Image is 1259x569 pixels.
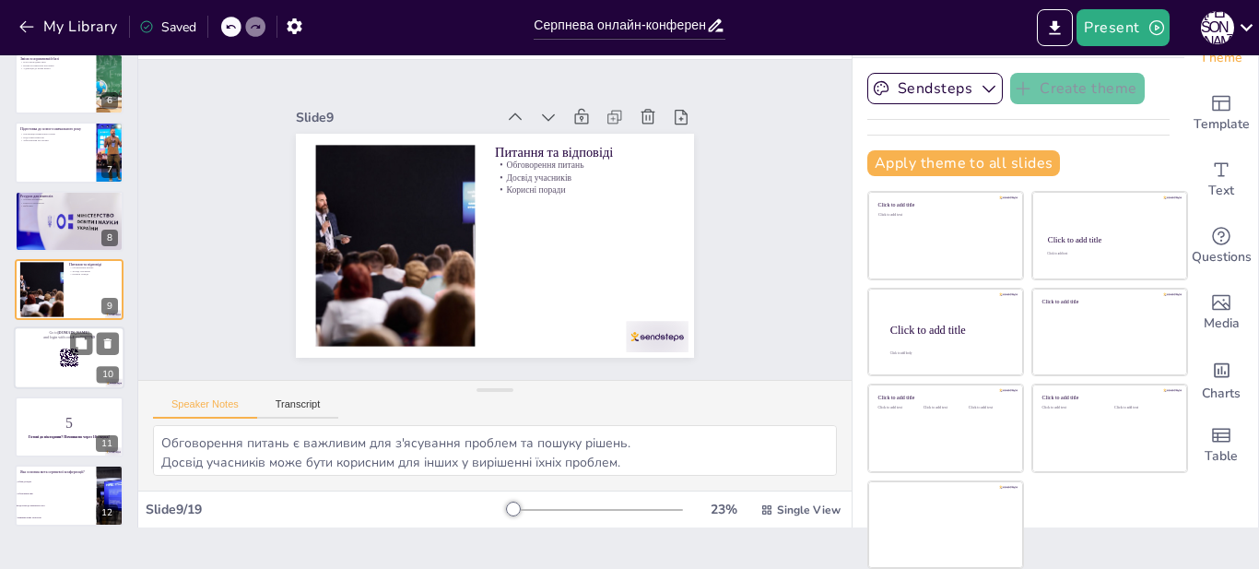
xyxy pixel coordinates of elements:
p: Організація навчальних планів [20,133,91,136]
span: Обговорення змін [18,493,95,495]
div: 12 [15,465,124,526]
span: Media [1204,314,1240,334]
p: Підготовка до нового навчального року [20,126,91,132]
div: 23 % [701,501,746,518]
p: Нові законодавчі акти [20,60,91,64]
p: Питання та відповіді [69,262,118,267]
div: І [PERSON_NAME] [1201,11,1234,44]
textarea: Обговорення питань є важливим для з'ясування проблем та пошуку рішень. Досвід учасників може бути... [153,425,837,476]
div: Add ready made slides [1184,80,1258,147]
div: Click to add text [1114,406,1172,410]
div: Click to add title [1048,235,1171,244]
div: Click to add title [1042,298,1174,304]
p: Питання та відповіді [524,153,688,259]
button: Export to PowerPoint [1037,9,1073,46]
div: Click to add text [1047,253,1170,256]
div: 10 [97,367,119,384]
div: Slide 9 / 19 [146,501,506,518]
div: 11 [15,397,124,457]
div: Click to add text [969,406,1010,410]
p: 5 [20,413,118,433]
strong: [DOMAIN_NAME] [57,331,88,335]
div: 10 [14,327,124,390]
p: Адаптація до нових вимог [20,67,91,71]
p: Обговорення питань [69,266,118,269]
div: Click to add text [878,213,1010,218]
div: Add images, graphics, shapes or video [1184,279,1258,346]
p: Ресурси для вчителів [20,193,118,198]
div: Add a table [1184,412,1258,479]
div: 12 [96,504,118,521]
button: Speaker Notes [153,398,257,419]
span: Charts [1202,384,1241,404]
p: Яка основна мета серпневої конференції? [20,469,91,475]
div: Click to add text [1042,406,1100,410]
button: Sendsteps [867,73,1003,104]
div: Click to add title [890,323,1008,336]
div: Click to add title [1042,395,1174,401]
div: Click to add text [924,406,965,410]
div: 8 [15,191,124,252]
span: Template [1194,114,1250,135]
div: Add charts and graphs [1184,346,1258,412]
div: 9 [101,298,118,314]
div: 6 [15,53,124,114]
p: Корисні поради [507,188,668,289]
span: Theme [1200,48,1242,68]
div: Slide 9 [370,24,551,138]
div: Get real-time input from your audience [1184,213,1258,279]
span: Table [1205,446,1238,467]
div: Click to add body [890,351,1006,355]
p: Забезпечення ресурсами [20,139,91,143]
div: Click to add text [878,406,920,410]
p: Онлайн-матеріали [20,197,118,201]
p: Досвід учасників [513,178,675,279]
button: Create theme [1010,73,1145,104]
button: Apply theme to all slides [867,150,1060,176]
strong: Готові до вікторини? Починаємо через 10 секунд! [29,435,110,439]
div: Click to add title [878,202,1010,208]
div: 8 [101,230,118,246]
div: Click to add title [878,395,1010,401]
p: Go to [19,330,119,336]
button: І [PERSON_NAME] [1201,9,1234,46]
span: Підготовка до навчального року [18,504,95,506]
p: Досвід учасників [69,269,118,273]
p: Вебінари [20,204,118,207]
span: Вивчення нових технологій [18,516,95,518]
button: Duplicate Slide [70,333,92,355]
span: Questions [1192,247,1252,267]
button: Delete Slide [97,333,119,355]
input: Insert title [534,12,706,39]
div: Add text boxes [1184,147,1258,213]
button: Transcript [257,398,339,419]
p: Підготовка вчителів [20,136,91,139]
p: and login with code [19,336,119,341]
div: 11 [96,435,118,452]
p: Вплив на навчальні програми [20,64,91,67]
span: Обмін досвідом [18,481,95,483]
p: Корисні поради [69,273,118,277]
div: 7 [101,161,118,178]
button: My Library [14,12,125,41]
div: Saved [139,18,196,36]
div: 9 [15,259,124,320]
p: Обговорення питань [519,167,680,267]
p: Книги та література [20,201,118,205]
span: Text [1208,181,1234,201]
div: 7 [15,122,124,183]
span: Single View [777,503,841,517]
p: Зміни в нормативній базі [20,56,91,62]
button: Present [1077,9,1169,46]
div: 6 [101,92,118,109]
